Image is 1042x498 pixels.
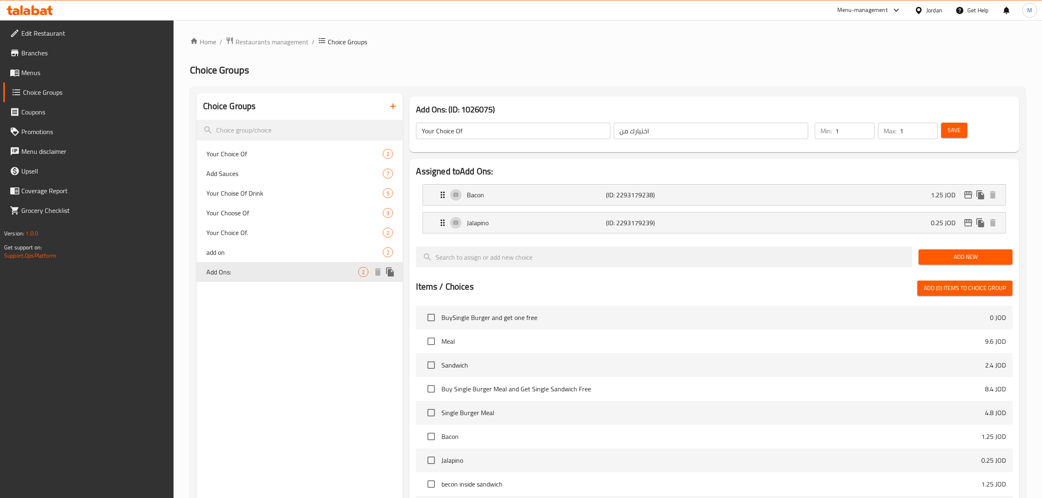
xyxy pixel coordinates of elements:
button: duplicate [974,189,987,201]
h3: Add Ons: (ID: 1026075) [416,103,1012,116]
p: 0.25 JOD [931,218,962,228]
p: (ID: 2293179239) [606,218,699,228]
span: becon inside sandwich [441,479,981,489]
div: Expand [423,185,1005,205]
span: Select choice [423,380,440,397]
div: Choices [383,228,393,238]
span: Jalapino [441,455,981,465]
span: Your Choice Of [206,149,383,159]
div: Choices [383,188,393,198]
button: edit [962,217,974,229]
span: Get support on: [4,242,42,253]
span: Grocery Checklist [21,206,167,215]
li: / [219,37,222,47]
button: duplicate [384,266,396,278]
a: Support.OpsPlatform [4,250,56,261]
a: Menus [3,63,174,82]
a: Choice Groups [3,82,174,102]
span: Buy Single Burger Meal and Get Single Sandwich Free [441,384,985,394]
p: 4.8 JOD [985,408,1006,418]
p: 9.6 JOD [985,336,1006,346]
button: delete [987,217,999,229]
input: search [197,120,403,141]
span: 2 [383,249,393,256]
a: Coverage Report [3,181,174,201]
span: Sandwich [441,360,985,370]
span: Select choice [423,475,440,493]
button: Add (0) items to choice group [917,281,1012,296]
p: Max: [884,126,896,136]
span: Meal [441,336,985,346]
div: Add Sauces7 [197,164,403,183]
button: Add New [919,249,1012,265]
span: Bacon [441,432,981,441]
span: Choice Groups [23,87,167,97]
span: Select choice [423,452,440,469]
span: 3 [383,209,393,217]
span: Menu disclaimer [21,146,167,156]
div: Add Ons:2deleteduplicate [197,262,403,282]
span: Your Choice Of. [206,228,383,238]
p: Bacon [467,190,606,200]
p: Jalapino [467,218,606,228]
p: (ID: 2293179238) [606,190,699,200]
span: Choice Groups [328,37,367,47]
span: Restaurants management [235,37,308,47]
div: Choices [383,169,393,178]
span: Select choice [423,356,440,374]
span: Coverage Report [21,186,167,196]
span: Coupons [21,107,167,117]
span: Menus [21,68,167,78]
p: 2.4 JOD [985,360,1006,370]
div: Choices [383,149,393,159]
a: Restaurants management [226,37,308,47]
span: 1.0.0 [25,228,38,239]
div: Your Choice Of2 [197,144,403,164]
h2: Assigned to Add Ons: [416,165,1012,178]
button: delete [987,189,999,201]
li: Expand [416,181,1012,209]
span: Select choice [423,333,440,350]
a: Home [190,37,216,47]
h2: Items / Choices [416,281,473,293]
span: Select choice [423,404,440,421]
button: edit [962,189,974,201]
div: Jordan [926,6,942,15]
p: 1.25 JOD [931,190,962,200]
span: Branches [21,48,167,58]
span: M [1027,6,1032,15]
div: Your Choise Of Drink5 [197,183,403,203]
span: Select choice [423,428,440,445]
span: add on [206,247,383,257]
span: 2 [359,268,368,276]
li: / [312,37,315,47]
button: duplicate [974,217,987,229]
span: Add Sauces [206,169,383,178]
span: Single Burger Meal [441,408,985,418]
a: Grocery Checklist [3,201,174,220]
div: Your Choice Of.2 [197,223,403,242]
div: Expand [423,212,1005,233]
div: Choices [383,208,393,218]
div: Your Choose Of3 [197,203,403,223]
span: BuySingle Burger and get one free [441,313,989,322]
a: Menu disclaimer [3,142,174,161]
div: add on2 [197,242,403,262]
p: 8.4 JOD [985,384,1006,394]
p: Min: [820,126,832,136]
span: Your Choose Of [206,208,383,218]
button: delete [372,266,384,278]
span: 2 [383,150,393,158]
span: Edit Restaurant [21,28,167,38]
p: 0 JOD [990,313,1006,322]
span: 2 [383,229,393,237]
span: Add New [925,252,1006,262]
span: Add (0) items to choice group [924,283,1006,293]
span: Save [948,125,961,135]
li: Expand [416,209,1012,237]
div: Choices [383,247,393,257]
span: Your Choise Of Drink [206,188,383,198]
a: Edit Restaurant [3,23,174,43]
a: Coupons [3,102,174,122]
p: 0.25 JOD [981,455,1006,465]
